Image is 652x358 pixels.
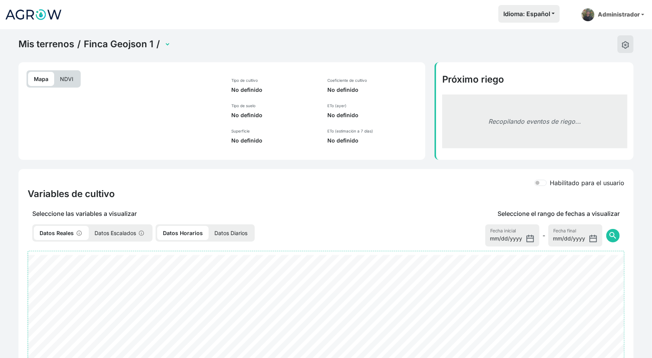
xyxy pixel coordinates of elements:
p: Datos Diarios [209,226,253,240]
p: No definido [327,137,419,144]
span: / [156,38,160,50]
h4: Variables de cultivo [28,188,115,200]
p: Mapa [28,72,54,86]
img: admin-picture [581,8,595,22]
p: Seleccione el rango de fechas a visualizar [498,209,620,218]
p: Datos Reales [34,226,89,240]
p: Seleccione las variables a visualizar [28,209,372,218]
p: ETo (ayer) [327,103,419,108]
label: Habilitado para el usuario [550,178,624,187]
span: search [608,231,617,240]
p: No definido [327,111,419,119]
p: Superficie [231,128,319,134]
p: No definido [231,137,319,144]
p: ETo (estimación a 7 días) [327,128,419,134]
p: Tipo de cultivo [231,78,319,83]
p: NDVI [54,72,79,86]
button: search [606,229,620,242]
select: Terrain Selector [163,38,171,50]
img: Logo [5,5,62,24]
img: edit [622,41,629,49]
a: Mis terrenos [18,38,74,50]
p: Coeficiente de cultivo [327,78,419,83]
p: Tipo de suelo [231,103,319,108]
a: Administrador [578,5,647,25]
a: Finca Geojson 1 [84,38,153,50]
em: Recopilando eventos de riego... [489,118,581,125]
p: Datos Escalados [89,226,151,240]
h4: Próximo riego [442,74,627,85]
p: No definido [231,86,319,94]
span: - [543,231,545,240]
p: No definido [327,86,419,94]
p: Datos Horarios [157,226,209,240]
span: / [77,38,81,50]
button: Idioma: Español [498,5,560,23]
p: No definido [231,111,319,119]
